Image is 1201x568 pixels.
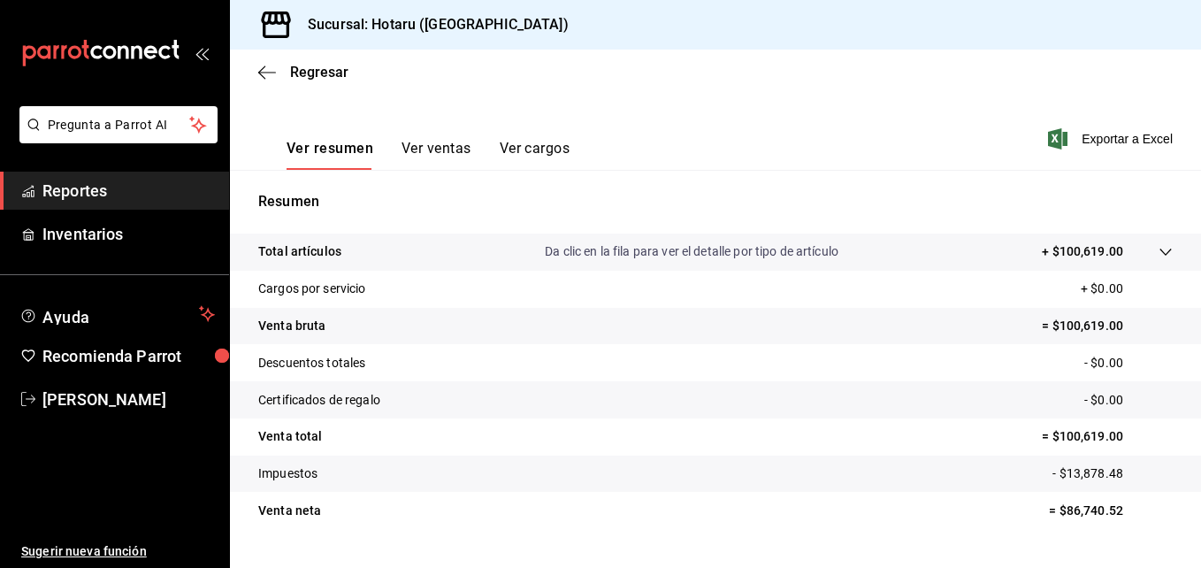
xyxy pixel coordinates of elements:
[287,140,570,170] div: navigation tabs
[42,179,215,203] span: Reportes
[258,242,341,261] p: Total artículos
[258,280,366,298] p: Cargos por servicio
[258,427,322,446] p: Venta total
[402,140,471,170] button: Ver ventas
[258,354,365,372] p: Descuentos totales
[258,191,1173,212] p: Resumen
[545,242,838,261] p: Da clic en la fila para ver el detalle por tipo de artículo
[42,222,215,246] span: Inventarios
[19,106,218,143] button: Pregunta a Parrot AI
[290,64,348,81] span: Regresar
[258,502,321,520] p: Venta neta
[1081,280,1173,298] p: + $0.00
[500,140,570,170] button: Ver cargos
[1042,242,1123,261] p: + $100,619.00
[1042,317,1173,335] p: = $100,619.00
[42,344,215,368] span: Recomienda Parrot
[12,128,218,147] a: Pregunta a Parrot AI
[258,317,325,335] p: Venta bruta
[42,303,192,325] span: Ayuda
[1084,391,1173,410] p: - $0.00
[48,116,190,134] span: Pregunta a Parrot AI
[258,64,348,81] button: Regresar
[195,46,209,60] button: open_drawer_menu
[258,391,380,410] p: Certificados de regalo
[287,140,373,170] button: Ver resumen
[1052,128,1173,150] button: Exportar a Excel
[1042,427,1173,446] p: = $100,619.00
[294,14,569,35] h3: Sucursal: Hotaru ([GEOGRAPHIC_DATA])
[1049,502,1173,520] p: = $86,740.52
[1084,354,1173,372] p: - $0.00
[42,388,215,411] span: [PERSON_NAME]
[21,542,215,561] span: Sugerir nueva función
[258,464,317,483] p: Impuestos
[1052,464,1173,483] p: - $13,878.48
